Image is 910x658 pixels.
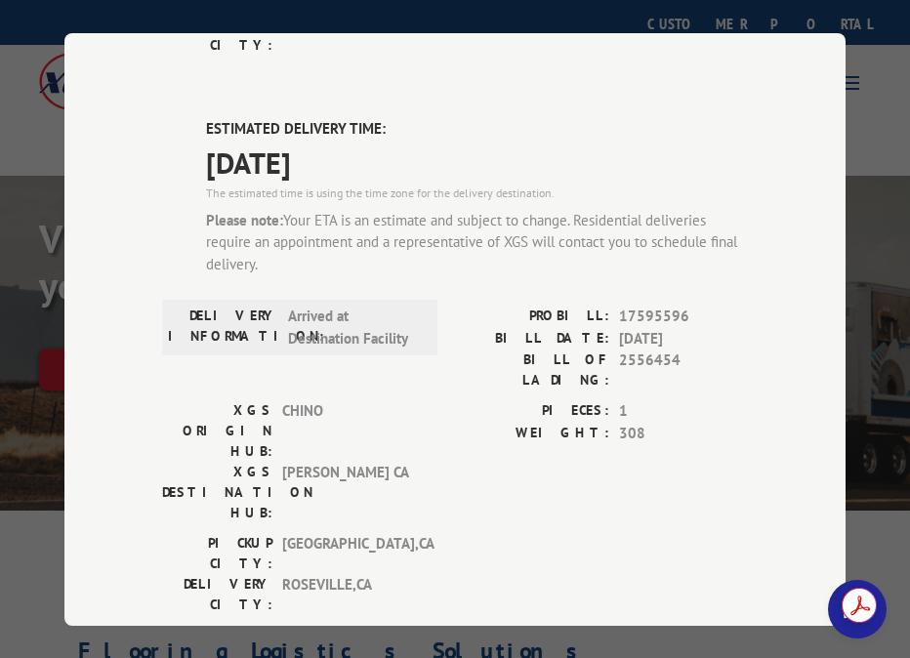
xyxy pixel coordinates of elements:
label: XGS ORIGIN HUB: [162,400,272,462]
span: [DATE] [619,327,748,350]
span: SAINT CLOUD , FL [282,15,414,56]
label: DELIVERY CITY: [162,15,272,56]
span: [DATE] [206,140,748,184]
span: [GEOGRAPHIC_DATA] , CA [282,533,414,574]
span: CHINO [282,400,414,462]
span: 308 [619,422,748,444]
label: DELIVERY INFORMATION: [168,306,278,350]
label: PROBILL: [455,306,609,328]
label: ESTIMATED DELIVERY TIME: [206,118,748,141]
span: ROSEVILLE , CA [282,574,414,615]
label: BILL DATE: [455,327,609,350]
strong: Please note: [206,210,283,228]
div: The estimated time is using the time zone for the delivery destination. [206,184,748,201]
span: 1 [619,400,748,423]
label: XGS DESTINATION HUB: [162,462,272,523]
label: DELIVERY CITY: [162,574,272,615]
div: Open chat [828,580,887,638]
span: Arrived at Destination Facility [288,306,420,350]
div: Your ETA is an estimate and subject to change. Residential deliveries require an appointment and ... [206,209,748,275]
span: 2556454 [619,350,748,391]
span: 17595596 [619,306,748,328]
span: [PERSON_NAME] CA [282,462,414,523]
label: BILL OF LADING: [455,350,609,391]
label: PICKUP CITY: [162,533,272,574]
label: PIECES: [455,400,609,423]
label: WEIGHT: [455,422,609,444]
